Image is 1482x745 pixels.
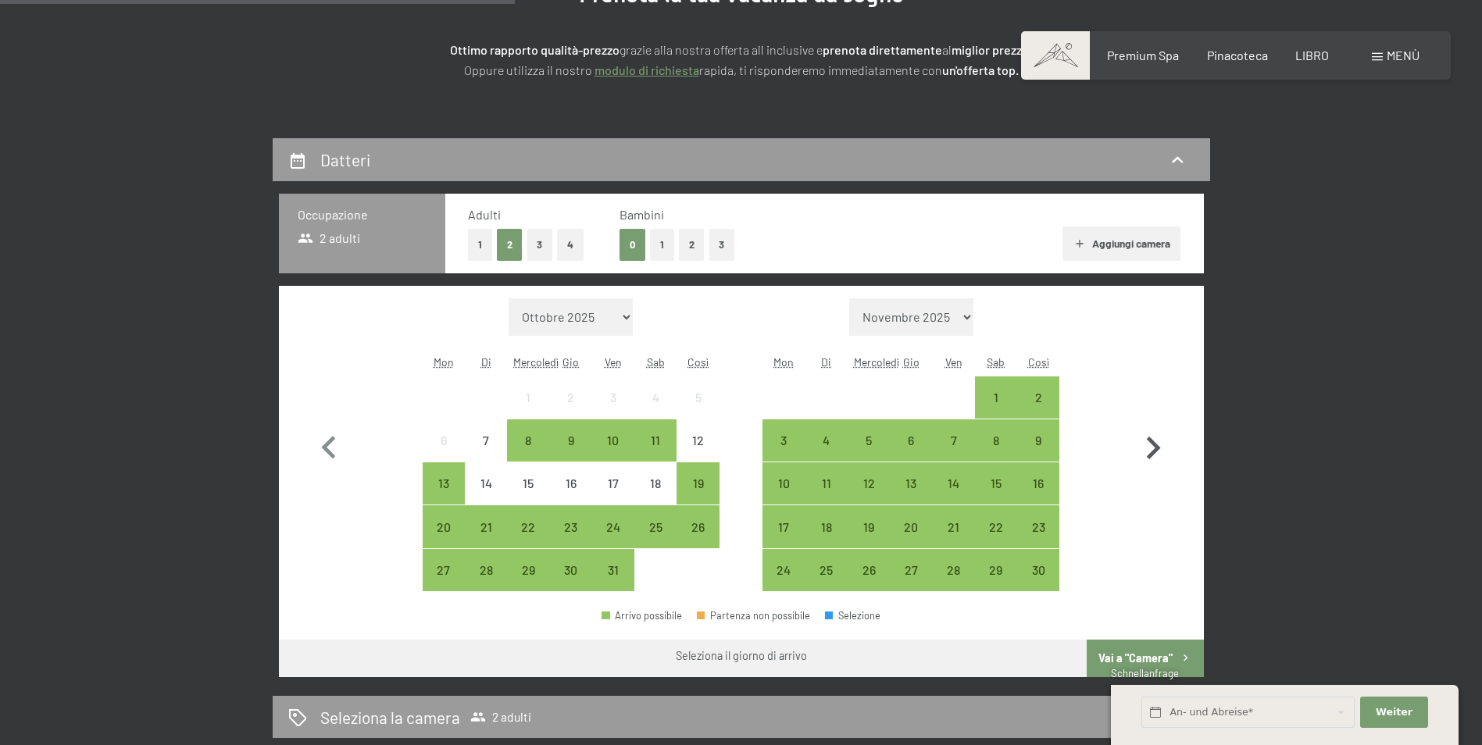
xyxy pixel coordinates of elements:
div: 8 [977,434,1016,473]
div: Anreise möglich [1017,419,1059,462]
strong: un'offerta top. [942,62,1019,77]
div: ven ott 31 2025 [592,549,634,591]
button: 2 [497,229,523,261]
font: Aggiungi camera [1092,237,1170,250]
div: 11 [636,434,675,473]
div: 14 [934,477,973,516]
h2: Datteri [320,150,370,169]
div: sab nov 08 2025 [975,419,1017,462]
div: 22 [509,521,548,560]
div: 29 [977,564,1016,603]
div: Anreise möglich [423,549,465,591]
abbr: Samstag [987,355,1005,369]
div: 9 [1019,434,1058,473]
div: Anreise möglich [975,376,1017,419]
div: 13 [424,477,463,516]
div: 25 [807,564,846,603]
div: 6 [424,434,463,473]
div: gio ott 02 2025 [550,376,592,419]
div: 19 [849,521,888,560]
div: 16 [552,477,591,516]
div: gio ott 23, 2025 [550,505,592,547]
div: gio nov 27, 2025 [890,549,932,591]
div: 9 [552,434,591,473]
div: Anreise möglich [762,419,805,462]
span: Premium Spa [1107,48,1179,62]
div: gio nov 13, 2025 [890,462,932,504]
div: gio ott 09 2025 [550,419,592,462]
div: mar ott 28 2025 [465,549,507,591]
div: Anreise nicht möglich [550,376,592,419]
div: dom 19 ott 2025 [677,462,719,504]
div: 25 [636,521,675,560]
div: 22 [977,521,1016,560]
span: Weiter [1376,705,1412,719]
div: Anreise möglich [932,419,974,462]
font: Partenza non possibile [710,609,810,622]
div: Anreise möglich [848,549,890,591]
div: Anreise möglich [890,549,932,591]
div: mer nov 12 2025 [848,462,890,504]
span: Adulti [468,207,501,222]
div: Anreise möglich [762,462,805,504]
span: Schnellanfrage [1111,667,1179,679]
div: sab 04 ott 2025 [634,376,677,419]
div: mer ott 29, 2025 [507,549,549,591]
div: 1 [509,391,548,430]
div: mer nov 19, 2025 [848,505,890,547]
div: 5 [849,434,888,473]
span: Menù [1387,48,1420,62]
div: Anreise möglich [848,419,890,462]
div: 11 [807,477,846,516]
div: 21 [934,521,973,560]
div: dom nov 16 2025 [1017,462,1059,504]
div: 3 [764,434,803,473]
div: 17 [594,477,633,516]
button: 2 [679,229,705,261]
div: 23 [1019,521,1058,560]
button: Weiter [1360,697,1427,729]
a: modulo di richiesta [595,62,699,77]
div: 21 [466,521,505,560]
div: 24 [764,564,803,603]
div: dom nov 09 2025 [1017,419,1059,462]
div: 26 [678,521,717,560]
div: gio ott 30, 2025 [550,549,592,591]
div: Anreise möglich [423,462,465,504]
a: Pinacoteca [1207,48,1268,62]
div: 10 [594,434,633,473]
div: 4 [807,434,846,473]
div: Anreise nicht möglich [423,419,465,462]
h2: Seleziona la camera [320,706,460,729]
span: Bambini [620,207,664,222]
div: Anreise möglich [932,549,974,591]
div: ven ott 24 2025 [592,505,634,547]
font: 2 adulti [492,710,531,725]
button: 0 [620,229,645,261]
div: mer ott 15, 2025 [507,462,549,504]
div: 20 [891,521,930,560]
div: lun ott 06 2025 [423,419,465,462]
div: 17 [764,521,803,560]
abbr: Freitag [605,355,622,369]
div: 16 [1019,477,1058,516]
div: Anreise nicht möglich [677,376,719,419]
div: gio ott 16, 2025 [550,462,592,504]
strong: miglior prezzo [952,42,1029,57]
div: Anreise nicht möglich [507,462,549,504]
abbr: Sonntag [687,355,709,369]
div: 12 [849,477,888,516]
abbr: Montag [773,355,794,369]
div: 15 [977,477,1016,516]
div: 23 [552,521,591,560]
button: Vorheriger Monat [306,298,352,592]
div: Anreise nicht möglich [634,462,677,504]
div: mar ott 14, 2025 [465,462,507,504]
div: 15 [509,477,548,516]
div: sab 11 ott 2025 [634,419,677,462]
abbr: Dienstag [821,355,831,369]
div: lun ott 27, 2025 [423,549,465,591]
div: mer ott 01 2025 [507,376,549,419]
font: Vai a "Camera" [1098,651,1173,665]
div: ven ott 03 2025 [592,376,634,419]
